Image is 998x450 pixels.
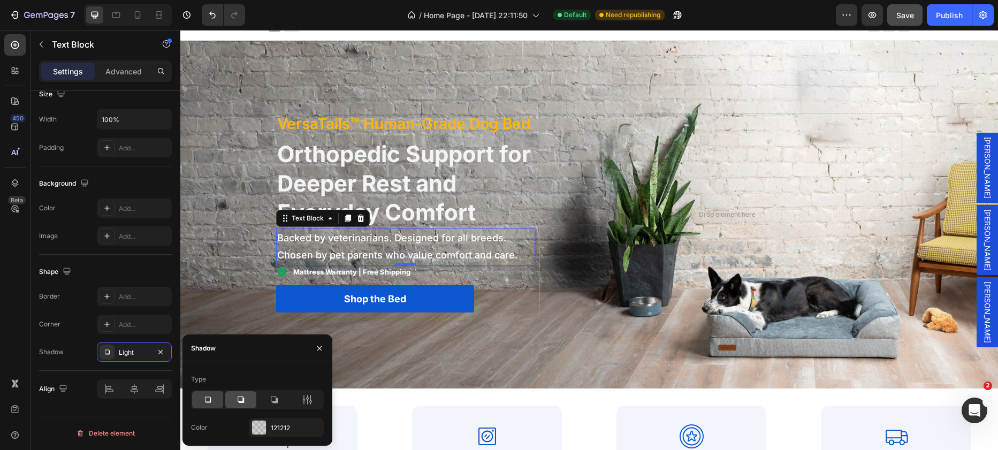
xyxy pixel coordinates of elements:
span: / [419,10,422,21]
div: Drop element here [519,180,575,189]
span: Orthopedic Support for Deeper Rest and Everyday Comfort [97,110,351,196]
div: Color [191,423,208,432]
span: Need republishing [606,10,660,20]
span: Save [896,11,914,20]
div: Add... [119,232,169,241]
div: Size [39,87,67,102]
div: Light [119,348,150,357]
div: Align [39,382,70,396]
div: Shape [39,265,73,279]
button: Publish [927,4,972,26]
div: Background [39,177,91,191]
p: Text Block [52,38,143,51]
span: [PERSON_NAME] [802,251,812,313]
span: [PERSON_NAME] [802,179,812,241]
div: Padding [39,143,64,152]
div: Text Block [109,184,146,193]
div: Delete element [76,427,135,440]
p: 7 [70,9,75,21]
input: Auto [97,110,171,129]
strong: Mattress Warranty | Free Shipping [113,238,230,246]
button: Save [887,4,923,26]
span: Home Page - [DATE] 22:11:50 [424,10,528,21]
div: Add... [119,143,169,153]
span: Backed by veterinarians. Designed for all breeds. Chosen by pet parents who value comfort and care. [97,202,337,231]
p: ⁠⁠⁠⁠⁠⁠⁠ [97,110,354,197]
div: Beta [8,196,26,204]
div: Add... [119,204,169,213]
p: Settings [53,66,83,77]
div: Color [39,203,56,213]
button: 7 [4,4,80,26]
div: Add... [119,292,169,302]
div: Corner [39,319,60,329]
p: Shop the Bed [164,262,226,276]
div: Undo/Redo [202,4,245,26]
div: 121212 [271,423,321,433]
div: Border [39,292,60,301]
p: VersaTails™ Human-Grade Dog Bed [97,84,350,103]
iframe: Design area [180,30,998,450]
div: Width [39,115,57,124]
div: Add... [119,320,169,330]
div: Shadow [39,347,64,357]
h2: Rich Text Editor. Editing area: main [96,109,355,199]
div: Type [191,375,206,384]
div: Shadow [191,344,216,353]
a: Shop the Bed [96,255,294,283]
div: Image [39,231,58,241]
span: Default [564,10,586,20]
iframe: Intercom live chat [962,398,987,423]
button: Delete element [39,425,172,442]
span: [PERSON_NAME] [802,107,812,169]
p: Advanced [105,66,142,77]
div: Publish [936,10,963,21]
div: 450 [10,114,26,123]
span: 2 [984,382,992,390]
